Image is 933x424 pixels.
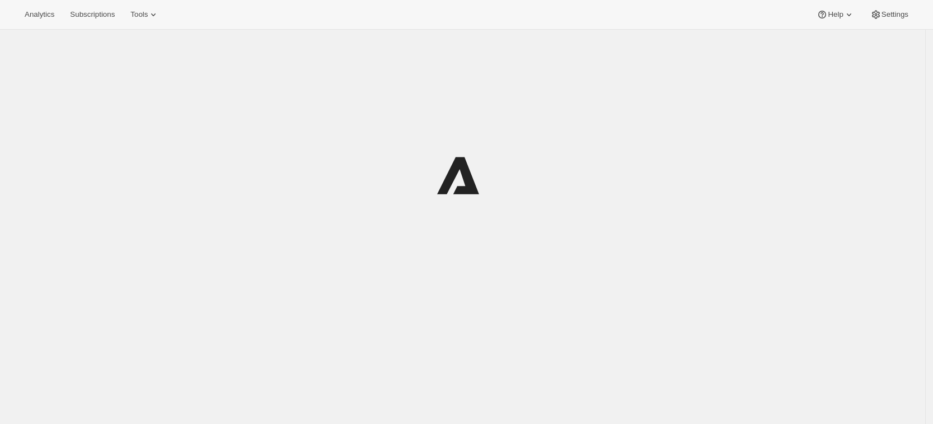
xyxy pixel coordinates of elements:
span: Help [828,10,843,19]
button: Help [810,7,861,22]
button: Analytics [18,7,61,22]
button: Tools [124,7,166,22]
button: Subscriptions [63,7,121,22]
span: Subscriptions [70,10,115,19]
span: Analytics [25,10,54,19]
span: Settings [882,10,908,19]
span: Tools [130,10,148,19]
button: Settings [864,7,915,22]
